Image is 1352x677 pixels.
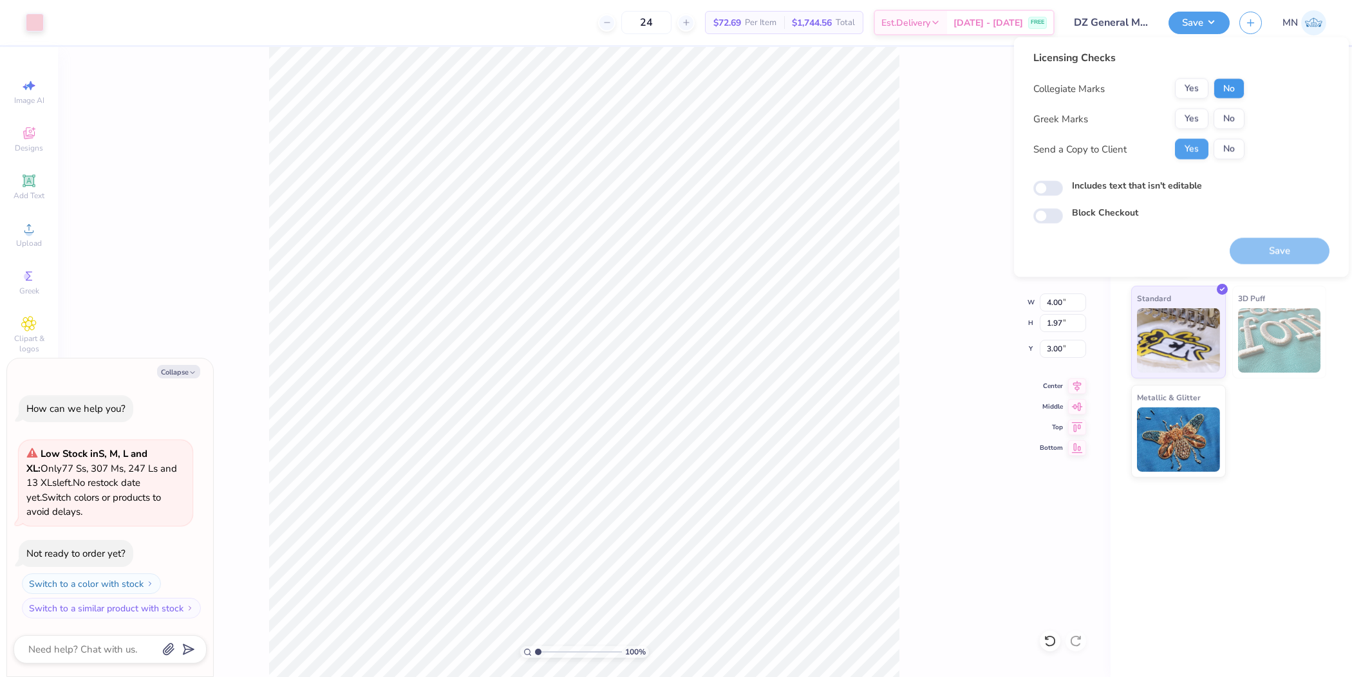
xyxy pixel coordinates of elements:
[1040,423,1063,432] span: Top
[1175,109,1208,129] button: Yes
[26,447,147,475] strong: Low Stock in S, M, L and XL :
[1072,179,1202,192] label: Includes text that isn't editable
[745,16,776,30] span: Per Item
[713,16,741,30] span: $72.69
[1175,79,1208,99] button: Yes
[1301,10,1326,35] img: Mark Navarro
[22,598,201,618] button: Switch to a similar product with stock
[1169,12,1230,34] button: Save
[186,604,194,612] img: Switch to a similar product with stock
[15,143,43,153] span: Designs
[1040,443,1063,452] span: Bottom
[16,238,42,248] span: Upload
[1033,142,1127,156] div: Send a Copy to Client
[1282,10,1326,35] a: MN
[1214,79,1244,99] button: No
[1137,292,1171,305] span: Standard
[1072,206,1138,219] label: Block Checkout
[26,402,126,415] div: How can we help you?
[1137,407,1220,472] img: Metallic & Glitter
[1238,308,1321,373] img: 3D Puff
[1214,139,1244,160] button: No
[26,547,126,560] div: Not ready to order yet?
[1282,15,1298,30] span: MN
[1033,50,1244,66] div: Licensing Checks
[1040,382,1063,391] span: Center
[14,95,44,106] span: Image AI
[1064,10,1159,35] input: Untitled Design
[836,16,855,30] span: Total
[1040,402,1063,411] span: Middle
[1137,308,1220,373] img: Standard
[22,573,161,594] button: Switch to a color with stock
[1175,139,1208,160] button: Yes
[881,16,930,30] span: Est. Delivery
[26,476,140,504] span: No restock date yet.
[792,16,832,30] span: $1,744.56
[1033,81,1105,96] div: Collegiate Marks
[625,646,646,658] span: 100 %
[26,447,177,518] span: Only 77 Ss, 307 Ms, 247 Ls and 13 XLs left. Switch colors or products to avoid delays.
[146,580,154,588] img: Switch to a color with stock
[6,333,52,354] span: Clipart & logos
[14,190,44,201] span: Add Text
[1033,111,1088,126] div: Greek Marks
[157,365,200,378] button: Collapse
[1137,391,1201,404] span: Metallic & Glitter
[19,286,39,296] span: Greek
[1214,109,1244,129] button: No
[621,11,671,34] input: – –
[1238,292,1265,305] span: 3D Puff
[1031,18,1044,27] span: FREE
[953,16,1023,30] span: [DATE] - [DATE]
